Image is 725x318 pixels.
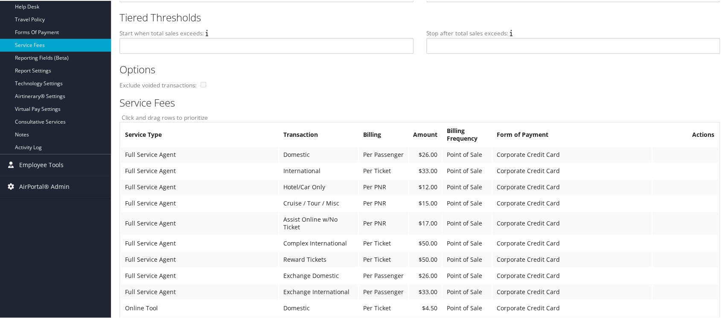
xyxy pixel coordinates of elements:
td: Full Service Agent [121,179,278,194]
span: Per Passenger [363,287,404,295]
td: Full Service Agent [121,251,278,266]
td: $50.00 [409,235,442,250]
td: Domestic [279,300,358,315]
h2: Service Fees [119,95,713,109]
td: Corporate Credit Card [492,146,652,162]
span: Per Passenger [363,150,404,158]
td: Hotel/Car Only [279,179,358,194]
label: Click and drag rows to prioritize [119,113,713,121]
td: Full Service Agent [121,235,278,250]
label: Stop after total sales exceeds: [426,28,508,37]
td: Corporate Credit Card [492,162,652,178]
span: Point of Sale [447,150,482,158]
td: Full Service Agent [121,162,278,178]
span: Point of Sale [447,271,482,279]
td: $17.00 [409,211,442,234]
span: Point of Sale [447,218,482,226]
td: $26.00 [409,146,442,162]
td: Corporate Credit Card [492,251,652,266]
th: Actions [652,122,719,145]
th: Billing [359,122,408,145]
td: Full Service Agent [121,267,278,283]
th: Form of Payment [492,122,652,145]
span: Per Ticket [363,303,391,311]
td: Exchange International [279,283,358,299]
td: Corporate Credit Card [492,300,652,315]
td: $4.50 [409,300,442,315]
td: Corporate Credit Card [492,211,652,234]
span: Per Ticket [363,166,391,174]
span: Per PNR [363,218,386,226]
span: Per Passenger [363,271,404,279]
span: Point of Sale [447,182,482,190]
td: Cruise / Tour / Misc [279,195,358,210]
td: Online Tool [121,300,278,315]
span: Point of Sale [447,303,482,311]
h2: Tiered Thresholds [119,9,713,24]
span: AirPortal® Admin [19,175,70,197]
span: Per Ticket [363,254,391,263]
td: Corporate Credit Card [492,179,652,194]
label: Exclude voided transactions: [119,80,199,89]
h2: Options [119,61,713,76]
td: Reward Tickets [279,251,358,266]
td: Domestic [279,146,358,162]
td: Full Service Agent [121,283,278,299]
td: $33.00 [409,283,442,299]
td: $50.00 [409,251,442,266]
th: Service Type [121,122,278,145]
span: Per PNR [363,182,386,190]
span: Point of Sale [447,287,482,295]
td: Corporate Credit Card [492,283,652,299]
span: Point of Sale [447,198,482,206]
td: $33.00 [409,162,442,178]
span: Employee Tools [19,153,64,175]
td: Full Service Agent [121,195,278,210]
td: International [279,162,358,178]
td: $15.00 [409,195,442,210]
td: $12.00 [409,179,442,194]
th: Billing Frequency [443,122,492,145]
td: $26.00 [409,267,442,283]
th: Transaction [279,122,358,145]
td: Assist Online w/No Ticket [279,211,358,234]
td: Corporate Credit Card [492,267,652,283]
td: Corporate Credit Card [492,235,652,250]
td: Exchange Domestic [279,267,358,283]
td: Full Service Agent [121,146,278,162]
td: Full Service Agent [121,211,278,234]
label: Start when total sales exceeds: [119,28,204,37]
span: Point of Sale [447,254,482,263]
span: Point of Sale [447,238,482,246]
span: Point of Sale [447,166,482,174]
td: Complex International [279,235,358,250]
span: Per Ticket [363,238,391,246]
td: Corporate Credit Card [492,195,652,210]
th: Amount [409,122,442,145]
span: Per PNR [363,198,386,206]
